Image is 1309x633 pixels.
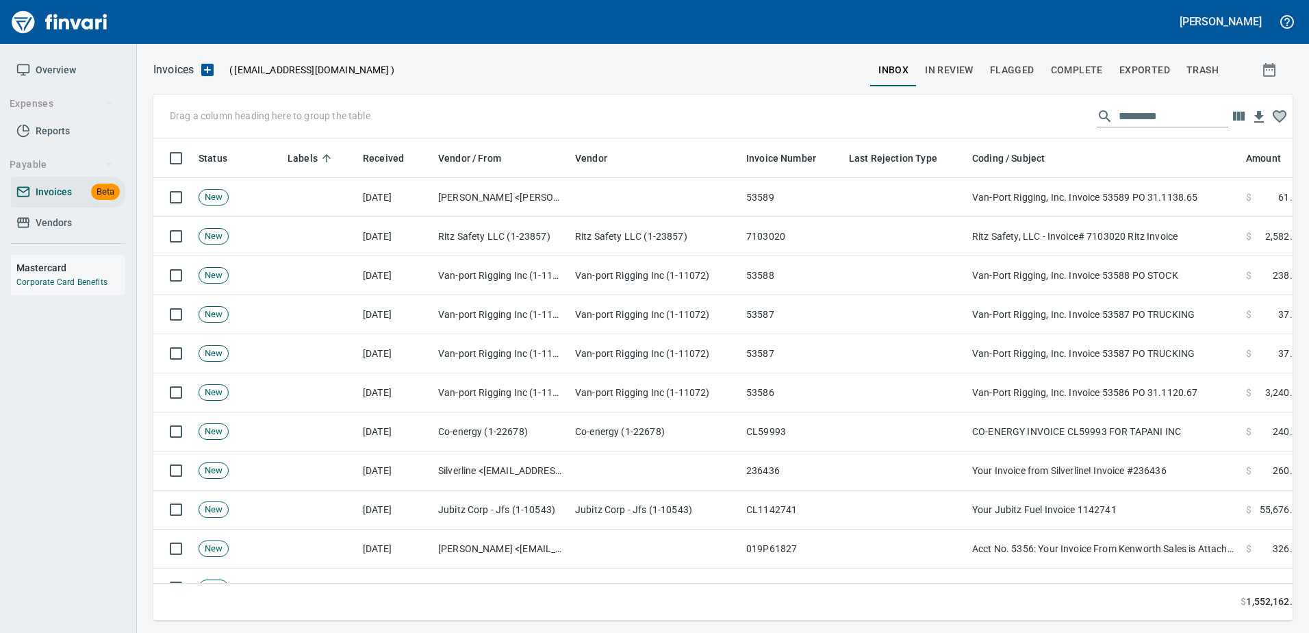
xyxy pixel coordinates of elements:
[357,530,433,569] td: [DATE]
[741,373,843,412] td: 53586
[967,491,1241,530] td: Your Jubitz Fuel Invoice 1142741
[357,373,433,412] td: [DATE]
[433,491,570,530] td: Jubitz Corp - Jfs (1-10543)
[1246,150,1299,166] span: Amount
[570,373,741,412] td: Van-port Rigging Inc (1-11072)
[233,63,390,77] span: [EMAIL_ADDRESS][DOMAIN_NAME]
[199,150,245,166] span: Status
[433,373,570,412] td: Van-port Rigging Inc (1-11072)
[925,62,974,79] span: In Review
[433,178,570,217] td: [PERSON_NAME] <[PERSON_NAME][EMAIL_ADDRESS][DOMAIN_NAME]>
[1246,347,1251,360] span: $
[357,569,433,608] td: [DATE]
[1278,581,1304,595] span: 10.00
[1180,14,1262,29] h5: [PERSON_NAME]
[741,217,843,256] td: 7103020
[1273,464,1304,477] span: 260.88
[1246,595,1304,609] span: 1,552,162.88
[16,277,107,287] a: Corporate Card Benefits
[438,150,501,166] span: Vendor / From
[741,178,843,217] td: 53589
[1228,106,1249,127] button: Choose columns to display
[11,116,125,147] a: Reports
[849,150,937,166] span: Last Rejection Type
[357,412,433,451] td: [DATE]
[36,214,72,232] span: Vendors
[849,150,955,166] span: Last Rejection Type
[170,109,370,123] p: Drag a column heading here to group the table
[746,150,816,166] span: Invoice Number
[357,295,433,334] td: [DATE]
[967,334,1241,373] td: Van-Port Rigging, Inc. Invoice 53587 PO TRUCKING
[433,217,570,256] td: Ritz Safety LLC (1-23857)
[10,156,113,173] span: Payable
[16,260,125,275] h6: Mastercard
[36,123,70,140] span: Reports
[741,451,843,491] td: 236436
[575,150,625,166] span: Vendor
[1246,190,1251,204] span: $
[1246,425,1251,438] span: $
[433,295,570,334] td: Van-port Rigging Inc (1-11072)
[1246,503,1251,517] span: $
[357,256,433,295] td: [DATE]
[199,464,228,477] span: New
[1051,62,1103,79] span: Complete
[1278,347,1304,360] span: 37.54
[741,491,843,530] td: CL1142741
[1246,150,1281,166] span: Amount
[570,217,741,256] td: Ritz Safety LLC (1-23857)
[878,62,908,79] span: inbox
[433,334,570,373] td: Van-port Rigging Inc (1-11072)
[972,150,1045,166] span: Coding / Subject
[199,191,228,204] span: New
[967,217,1241,256] td: Ritz Safety, LLC - Invoice# 7103020 Ritz Invoice
[36,184,72,201] span: Invoices
[288,150,318,166] span: Labels
[746,150,834,166] span: Invoice Number
[199,230,228,243] span: New
[570,295,741,334] td: Van-port Rigging Inc (1-11072)
[967,295,1241,334] td: Van-Port Rigging, Inc. Invoice 53587 PO TRUCKING
[199,582,228,595] span: New
[4,91,118,116] button: Expenses
[1249,58,1293,82] button: Show invoices within a particular date range
[199,504,228,517] span: New
[153,62,194,78] nav: breadcrumb
[1119,62,1170,79] span: Exported
[1278,190,1304,204] span: 61.58
[433,569,570,608] td: "[PERSON_NAME]" <[EMAIL_ADDRESS][DOMAIN_NAME]>
[433,451,570,491] td: Silverline <[EMAIL_ADDRESS][DOMAIN_NAME]>
[1246,308,1251,321] span: $
[221,63,394,77] p: ( )
[363,150,422,166] span: Received
[1241,595,1246,609] span: $
[1273,269,1304,282] span: 238.16
[741,334,843,373] td: 53587
[363,150,404,166] span: Received
[199,425,228,438] span: New
[972,150,1063,166] span: Coding / Subject
[1176,11,1265,32] button: [PERSON_NAME]
[741,412,843,451] td: CL59993
[967,569,1241,608] td: Invoice 19237 Account 6528
[199,308,228,321] span: New
[199,386,228,399] span: New
[967,256,1241,295] td: Van-Port Rigging, Inc. Invoice 53588 PO STOCK
[194,62,221,78] button: Upload an Invoice
[1246,269,1251,282] span: $
[741,295,843,334] td: 53587
[741,569,843,608] td: 19237
[967,451,1241,491] td: Your Invoice from Silverline! Invoice #236436
[967,373,1241,412] td: Van-Port Rigging, Inc. Invoice 53586 PO 31.1120.67
[570,412,741,451] td: Co-energy (1-22678)
[199,269,228,282] span: New
[11,208,125,238] a: Vendors
[357,217,433,256] td: [DATE]
[11,177,125,208] a: InvoicesBeta
[199,150,227,166] span: Status
[8,5,111,38] img: Finvari
[741,530,843,569] td: 019P61827
[199,347,228,360] span: New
